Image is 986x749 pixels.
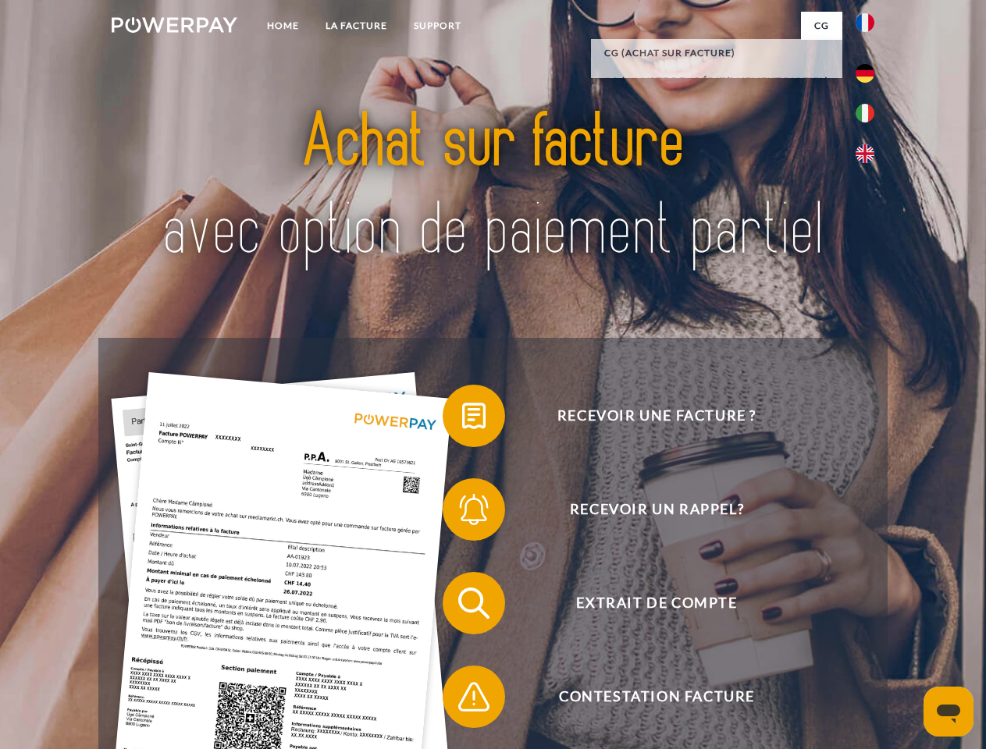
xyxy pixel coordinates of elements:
[112,17,237,33] img: logo-powerpay-white.svg
[801,12,842,40] a: CG
[856,144,874,163] img: en
[454,396,493,435] img: qb_bill.svg
[465,478,848,541] span: Recevoir un rappel?
[312,12,400,40] a: LA FACTURE
[254,12,312,40] a: Home
[856,13,874,32] img: fr
[443,666,849,728] button: Contestation Facture
[443,385,849,447] button: Recevoir une facture ?
[856,104,874,122] img: it
[443,478,849,541] button: Recevoir un rappel?
[443,572,849,634] button: Extrait de compte
[465,666,848,728] span: Contestation Facture
[454,584,493,623] img: qb_search.svg
[591,67,842,95] a: CG (Compte de crédit/paiement partiel)
[591,39,842,67] a: CG (achat sur facture)
[454,490,493,529] img: qb_bell.svg
[149,75,837,299] img: title-powerpay_fr.svg
[465,572,848,634] span: Extrait de compte
[465,385,848,447] span: Recevoir une facture ?
[856,64,874,83] img: de
[400,12,475,40] a: Support
[454,677,493,716] img: qb_warning.svg
[924,687,974,737] iframe: Bouton de lancement de la fenêtre de messagerie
